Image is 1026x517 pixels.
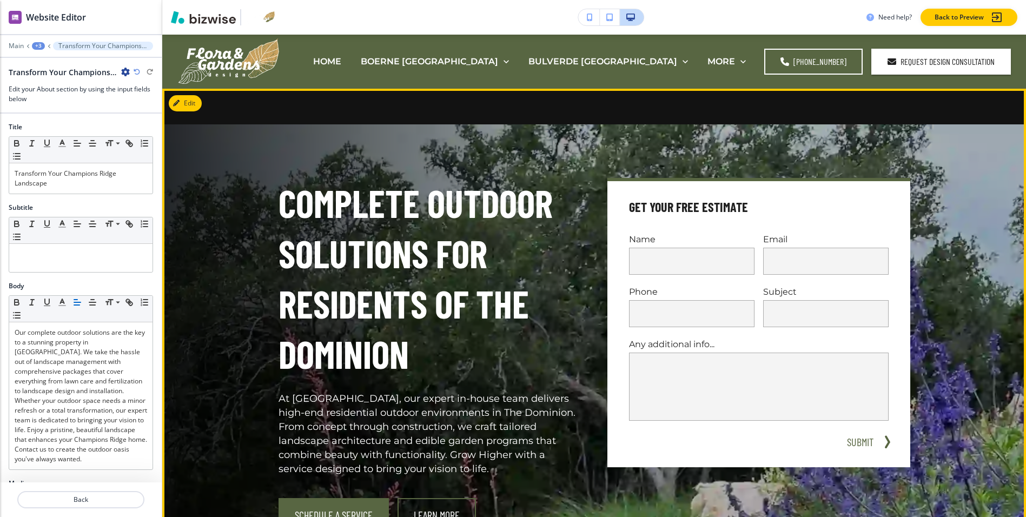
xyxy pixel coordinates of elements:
button: Back [17,491,144,508]
h2: Body [9,281,24,291]
p: Transform Your Champions Ridge Landscape [58,42,148,50]
p: Name [629,233,754,246]
h2: Website Editor [26,11,86,24]
p: At [GEOGRAPHIC_DATA], our expert in-house team delivers high-end residential outdoor environments... [279,392,581,476]
button: Main [9,42,24,50]
h2: Transform Your Champions Ridge Landscape [9,67,117,78]
p: HOME [313,55,341,68]
img: Your Logo [246,11,275,24]
img: Flora & Gardens Design [178,38,279,84]
p: Transform Your Champions Ridge Landscape [15,169,147,188]
p: MORE [707,55,735,68]
img: Bizwise Logo [171,11,236,24]
p: Phone [629,286,754,298]
button: Transform Your Champions Ridge Landscape [53,42,153,50]
h1: Complete Outdoor Solutions for Residents of The Dominion [279,178,581,379]
h4: Get Your Free Estimate [629,198,748,216]
h3: Edit your About section by using the input fields below [9,84,153,104]
h3: Need help? [878,12,912,22]
p: BOERNE [GEOGRAPHIC_DATA] [361,55,498,68]
img: editor icon [9,11,22,24]
p: Email [763,233,889,246]
a: Request Design Consultation [871,49,1011,75]
p: BULVERDE [GEOGRAPHIC_DATA] [528,55,677,68]
a: [PHONE_NUMBER] [764,49,863,75]
p: Back to Preview [935,12,984,22]
p: Subject [763,286,889,298]
p: Our complete outdoor solutions are the key to a stunning property in [GEOGRAPHIC_DATA]. We take t... [15,328,147,464]
p: Back [18,495,143,505]
h2: Title [9,122,22,132]
p: Any additional info... [629,338,889,350]
button: Back to Preview [921,9,1017,26]
h2: Media [9,479,153,488]
button: SUBMIT [843,434,878,450]
button: +3 [32,42,45,50]
button: Edit [169,95,202,111]
h2: Subtitle [9,203,33,213]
